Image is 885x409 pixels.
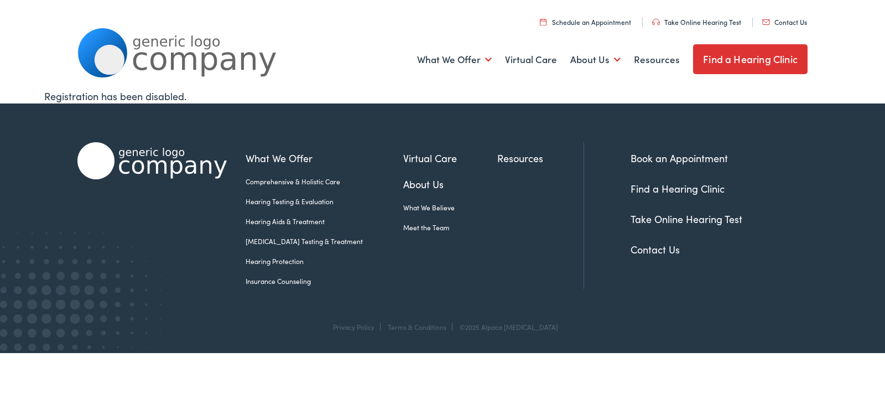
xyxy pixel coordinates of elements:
[631,242,680,256] a: Contact Us
[417,39,492,80] a: What We Offer
[246,236,403,246] a: [MEDICAL_DATA] Testing & Treatment
[44,89,841,103] div: Registration has been disabled.
[246,256,403,266] a: Hearing Protection
[540,17,631,27] a: Schedule an Appointment
[388,322,446,332] a: Terms & Conditions
[762,19,770,25] img: utility icon
[246,216,403,226] a: Hearing Aids & Treatment
[403,222,497,232] a: Meet the Team
[403,177,497,191] a: About Us
[570,39,621,80] a: About Us
[652,19,660,25] img: utility icon
[631,182,725,195] a: Find a Hearing Clinic
[246,151,403,165] a: What We Offer
[762,17,807,27] a: Contact Us
[634,39,680,80] a: Resources
[403,203,497,213] a: What We Believe
[454,323,558,331] div: ©2025 Alpaca [MEDICAL_DATA]
[693,44,808,74] a: Find a Hearing Clinic
[631,151,728,165] a: Book an Appointment
[497,151,584,165] a: Resources
[246,177,403,187] a: Comprehensive & Holistic Care
[333,322,374,332] a: Privacy Policy
[246,276,403,286] a: Insurance Counseling
[631,212,742,226] a: Take Online Hearing Test
[403,151,497,165] a: Virtual Care
[77,142,227,179] img: Alpaca Audiology
[652,17,741,27] a: Take Online Hearing Test
[246,196,403,206] a: Hearing Testing & Evaluation
[505,39,557,80] a: Virtual Care
[540,18,546,25] img: utility icon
